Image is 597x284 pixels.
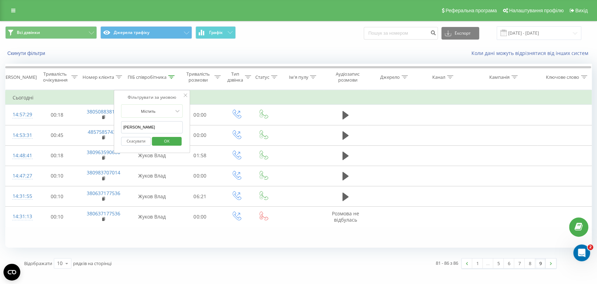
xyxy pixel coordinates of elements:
a: 48575857438 [88,129,119,135]
td: Жуков Влад [127,207,177,227]
span: Налаштування профілю [509,8,563,13]
div: 14:47:27 [13,169,27,183]
div: 14:31:55 [13,189,27,203]
div: 14:57:29 [13,108,27,122]
div: ПІБ співробітника [128,74,166,80]
td: 00:10 [34,186,79,207]
div: 14:53:31 [13,129,27,142]
td: 06:21 [177,186,222,207]
td: Жуков Влад [127,145,177,166]
button: Всі дзвінки [5,26,97,39]
td: Сьогодні [6,91,592,105]
span: Відображати [24,260,52,266]
td: 00:00 [177,105,222,125]
a: 380983707014 [87,169,120,176]
td: Жуков Влад [127,186,177,207]
div: Канал [432,74,445,80]
span: рядків на сторінці [73,260,112,266]
div: Ім'я пулу [289,74,308,80]
a: 8 [525,258,535,268]
div: Тривалість розмови [184,71,213,83]
span: 2 [588,244,593,250]
div: … [483,258,493,268]
td: 01:58 [177,145,222,166]
div: Тип дзвінка [227,71,243,83]
div: [PERSON_NAME] [1,74,37,80]
span: Вихід [575,8,588,13]
td: 00:45 [34,125,79,145]
div: Тривалість очікування [41,71,70,83]
a: 380637177536 [87,190,120,196]
span: Розмова не відбулась [332,210,359,223]
a: 1 [472,258,483,268]
td: 00:00 [177,125,222,145]
a: 5 [493,258,504,268]
div: 14:48:41 [13,149,27,162]
td: 00:18 [34,105,79,125]
iframe: Intercom live chat [573,244,590,261]
button: Джерела трафіку [100,26,192,39]
div: 14:31:13 [13,210,27,223]
div: Номер клієнта [83,74,114,80]
button: Скинути фільтри [5,50,49,56]
input: Введіть значення [121,121,183,133]
a: 380637177536 [87,210,120,217]
span: Реферальна програма [446,8,497,13]
button: Open CMP widget [3,264,20,280]
button: OK [152,137,182,146]
a: Коли дані можуть відрізнятися вiд інших систем [471,50,592,56]
input: Пошук за номером [364,27,438,40]
a: 380963590680 [87,149,120,155]
a: 6 [504,258,514,268]
td: Жуков Влад [127,166,177,186]
span: Графік [209,30,223,35]
div: 10 [57,260,63,267]
span: Всі дзвінки [17,30,40,35]
div: 81 - 86 з 86 [436,259,458,266]
td: 00:00 [177,166,222,186]
a: 380508838189 [87,108,120,115]
div: Статус [255,74,269,80]
a: 7 [514,258,525,268]
td: 00:10 [34,166,79,186]
button: Графік [196,26,236,39]
button: Скасувати [121,137,151,146]
td: 00:10 [34,207,79,227]
button: Експорт [441,27,479,40]
td: 00:00 [177,207,222,227]
div: Ключове слово [546,74,579,80]
td: 00:18 [34,145,79,166]
div: Джерело [380,74,400,80]
div: Фільтрувати за умовою [121,94,183,101]
div: Аудіозапис розмови [330,71,365,83]
a: 9 [535,258,546,268]
div: Кампанія [489,74,510,80]
span: OK [157,136,177,146]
